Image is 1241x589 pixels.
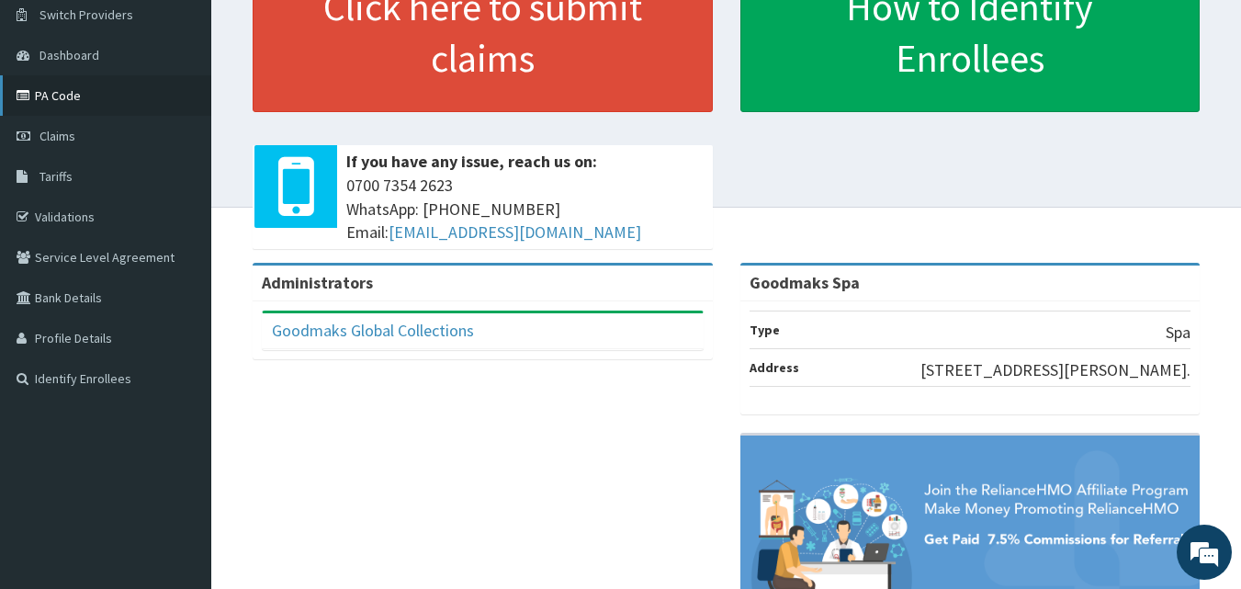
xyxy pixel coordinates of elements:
[262,272,373,293] b: Administrators
[750,272,860,293] strong: Goodmaks Spa
[272,320,474,341] a: Goodmaks Global Collections
[39,47,99,63] span: Dashboard
[34,92,74,138] img: d_794563401_company_1708531726252_794563401
[39,6,133,23] span: Switch Providers
[346,151,597,172] b: If you have any issue, reach us on:
[107,177,254,363] span: We're online!
[389,221,641,243] a: [EMAIL_ADDRESS][DOMAIN_NAME]
[346,174,704,244] span: 0700 7354 2623 WhatsApp: [PHONE_NUMBER] Email:
[39,128,75,144] span: Claims
[1166,321,1190,345] p: Spa
[301,9,345,53] div: Minimize live chat window
[9,393,350,458] textarea: Type your message and hit 'Enter'
[750,359,799,376] b: Address
[750,322,780,338] b: Type
[39,168,73,185] span: Tariffs
[96,103,309,127] div: Chat with us now
[920,358,1190,382] p: [STREET_ADDRESS][PERSON_NAME].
